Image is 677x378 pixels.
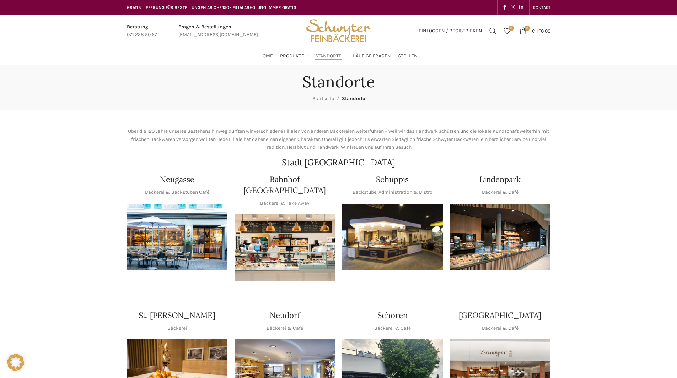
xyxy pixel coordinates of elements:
h4: Schoren [377,310,408,321]
a: KONTAKT [533,0,550,15]
span: Häufige Fragen [353,53,391,60]
p: Bäckerei & Café [482,188,519,196]
a: Startseite [312,95,334,102]
a: Facebook social link [501,2,509,12]
a: Suchen [486,24,500,38]
a: 0 [500,24,514,38]
span: CHF [532,28,541,34]
a: Standorte [315,49,345,63]
img: 017-e1571925257345 [450,204,550,271]
a: Infobox link [127,23,157,39]
img: Neugasse [127,204,227,271]
img: 150130-Schwyter-013 [342,204,443,271]
h4: Neugasse [160,174,194,185]
h4: [GEOGRAPHIC_DATA] [459,310,541,321]
span: Produkte [280,53,304,60]
a: Site logo [303,27,373,33]
span: KONTAKT [533,5,550,10]
a: Produkte [280,49,308,63]
h4: Bahnhof [GEOGRAPHIC_DATA] [235,174,335,196]
p: Über die 120 Jahre unseres Bestehens hinweg durften wir verschiedene Filialen von anderen Bäckere... [127,127,550,151]
a: Home [259,49,273,63]
p: Bäckerei & Take Away [260,199,310,207]
div: Secondary navigation [530,0,554,15]
h1: Standorte [302,72,375,91]
p: Bäckerei [167,324,187,332]
span: Einloggen / Registrieren [419,28,482,33]
a: Infobox link [178,23,258,39]
h4: Schuppis [376,174,409,185]
a: Einloggen / Registrieren [415,24,486,38]
h2: Stadt [GEOGRAPHIC_DATA] [127,158,550,167]
span: Home [259,53,273,60]
h4: Neudorf [270,310,300,321]
span: GRATIS LIEFERUNG FÜR BESTELLUNGEN AB CHF 150 - FILIALABHOLUNG IMMER GRATIS [127,5,296,10]
p: Bäckerei & Café [374,324,411,332]
a: Linkedin social link [517,2,526,12]
a: Instagram social link [509,2,517,12]
a: Stellen [398,49,418,63]
span: Standorte [315,53,342,60]
p: Bäckerei & Café [482,324,519,332]
bdi: 0.00 [532,28,550,34]
span: 0 [525,26,530,31]
h4: Lindenpark [479,174,521,185]
a: 0 CHF0.00 [516,24,554,38]
span: Stellen [398,53,418,60]
a: Häufige Fragen [353,49,391,63]
h4: St. [PERSON_NAME] [139,310,215,321]
img: Bahnhof St. Gallen [235,214,335,281]
p: Bäckerei & Café [267,324,303,332]
div: Main navigation [123,49,554,63]
p: Bäckerei & Backstuben Café [145,188,209,196]
p: Backstube, Administration & Bistro [353,188,432,196]
img: Bäckerei Schwyter [303,15,373,47]
div: Meine Wunschliste [500,24,514,38]
span: Standorte [342,95,365,102]
span: 0 [509,26,514,31]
